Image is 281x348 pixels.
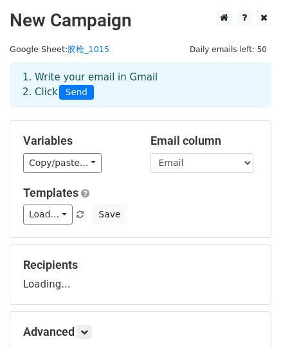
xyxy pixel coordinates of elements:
[23,258,258,272] h5: Recipients
[10,44,109,54] small: Google Sheet:
[23,205,73,224] a: Load...
[150,134,258,148] h5: Email column
[59,85,94,100] span: Send
[13,70,268,100] div: 1. Write your email in Gmail 2. Click
[23,325,258,339] h5: Advanced
[68,44,109,54] a: 胶枪_1015
[93,205,126,224] button: Save
[23,258,258,291] div: Loading...
[23,186,78,199] a: Templates
[185,44,271,54] a: Daily emails left: 50
[23,153,102,173] a: Copy/paste...
[10,10,271,32] h2: New Campaign
[185,42,271,57] span: Daily emails left: 50
[23,134,131,148] h5: Variables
